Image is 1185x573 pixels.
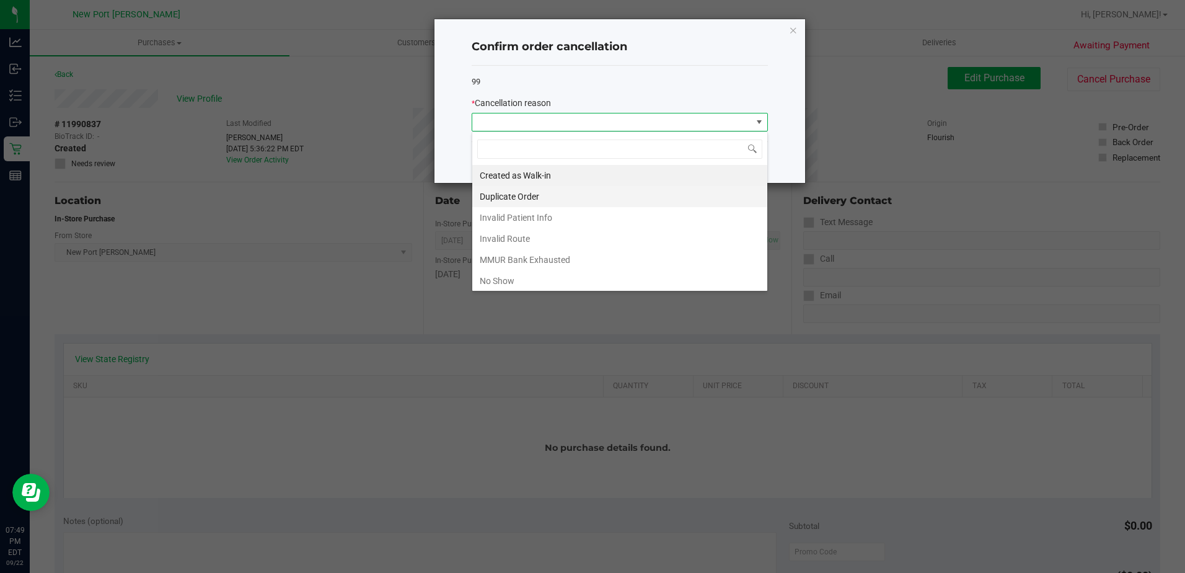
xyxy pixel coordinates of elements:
span: 99 [472,77,480,86]
li: No Show [472,270,767,291]
li: Invalid Patient Info [472,207,767,228]
li: Created as Walk-in [472,165,767,186]
span: Cancellation reason [475,98,551,108]
iframe: Resource center [12,474,50,511]
button: Close [789,22,798,37]
h4: Confirm order cancellation [472,39,768,55]
li: Duplicate Order [472,186,767,207]
li: MMUR Bank Exhausted [472,249,767,270]
li: Invalid Route [472,228,767,249]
